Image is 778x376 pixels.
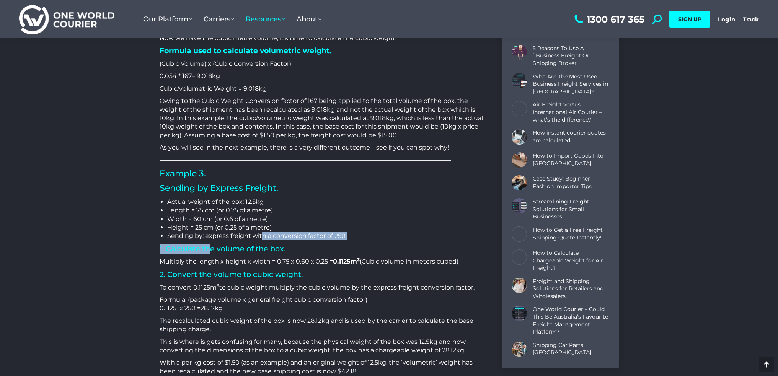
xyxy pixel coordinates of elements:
[167,198,483,206] li: Actual weight of the box: 12.5kg
[204,15,234,23] span: Carriers
[160,317,483,334] p: The recalculated cubic weight of the box is now 28.12kg and is used by the carrier to calculate t...
[160,358,483,376] p: With a per kg cost of $1.50 (as an example) and an original weight of 12.5kg, the ‘volumetric’ we...
[512,73,527,88] a: Post image
[512,101,527,117] a: Post image
[160,183,483,194] h2: Sending by Express Freight.
[160,296,483,313] p: Formula: (package volume x general freight cubic conversion factor) 0.1125 x 250 =
[198,7,240,31] a: Carriers
[669,11,710,28] a: SIGN UP
[297,15,321,23] span: About
[533,129,609,144] a: How instant courier quotes are calculated
[160,97,483,140] p: Owing to the Cubic Weight Conversion factor of 167 being applied to the total volume of the box, ...
[512,249,527,265] a: Post image
[160,338,483,355] p: This is where is gets confusing for many, because the physical weight of the box was 12.5kg and n...
[167,215,483,223] li: Width = 60 cm (or 0.6 of a metre)
[19,4,114,35] img: One World Courier
[210,284,217,291] span: m
[167,206,483,215] li: Length = 75 cm (or 0.75 of a metre)
[137,7,198,31] a: Our Platform
[160,244,483,254] h3: 1. Calculate the volume of the box.
[678,16,701,23] span: SIGN UP
[533,306,609,336] a: One World Courier – Could This Be Australia’s Favourite Freight Management Platform?
[572,15,644,24] a: 1300 617 365
[533,152,609,167] a: How to Import Goods Into [GEOGRAPHIC_DATA]
[533,226,609,241] a: How to Get a Free Freight Shipping Quote Instantly!
[533,175,609,190] a: Case Study: Beginner Fashion Importer Tips
[512,45,527,60] a: Post image
[357,257,360,262] sup: 3
[512,152,527,168] a: Post image
[533,342,609,356] a: Shipping Car Parts [GEOGRAPHIC_DATA]
[512,129,527,145] a: Post image
[246,15,285,23] span: Resources
[160,85,483,93] p: Cubic/volumetric Weight = 9.018kg
[167,223,483,232] li: Height = 25 cm (or 0.25 of a metre)
[160,270,483,280] h3: 2. Convert the volume to cubic weight.
[743,16,759,23] a: Track
[533,198,609,221] a: Streamlining Freight Solutions for Small Businesses
[160,257,483,266] p: Multiply the length x height x width = 0.75 x 0.60 x 0.25 = (Cubic volume in meters cubed)
[533,101,609,124] a: Air Freight versus International Air Courier – what’s the difference?
[160,60,483,68] p: (Cubic Volume) x (Cubic Conversion Factor)
[160,46,331,55] strong: Formula used to calculate volumetric weight.
[533,278,609,300] a: Freight and Shipping Solutions for Retailers and Wholesalers.
[160,72,483,80] p: 0.054 * 167= 9.018kg
[333,258,360,265] strong: 0.1125
[167,232,483,240] li: Sending by: express freight with a conversion factor of 250
[512,198,527,213] a: Post image
[160,143,483,152] p: As you will see in the next example, there is a very different outcome – see if you can spot why!
[143,15,192,23] span: Our Platform
[533,45,609,67] a: 5 Reasons To Use A `Business Freight Or Shipping Broker
[533,249,609,272] a: How to Calculate Chargeable Weight for Air Freight?
[240,7,291,31] a: Resources
[512,342,527,357] a: Post image
[533,73,609,96] a: Who Are The Most Used Business Freight Services in [GEOGRAPHIC_DATA]?
[201,304,223,312] span: 28.12kg
[217,283,219,288] sup: 3
[160,168,483,179] h2: Example 3.
[291,7,327,31] a: About
[160,283,483,292] p: To convert 0.1125 to cubic weight multiply the cubic volume by the express freight conversion fac...
[512,226,527,242] a: Post image
[512,278,527,293] a: Post image
[512,306,527,321] a: Post image
[351,258,357,265] span: m
[512,175,527,190] a: Post image
[718,16,735,23] a: Login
